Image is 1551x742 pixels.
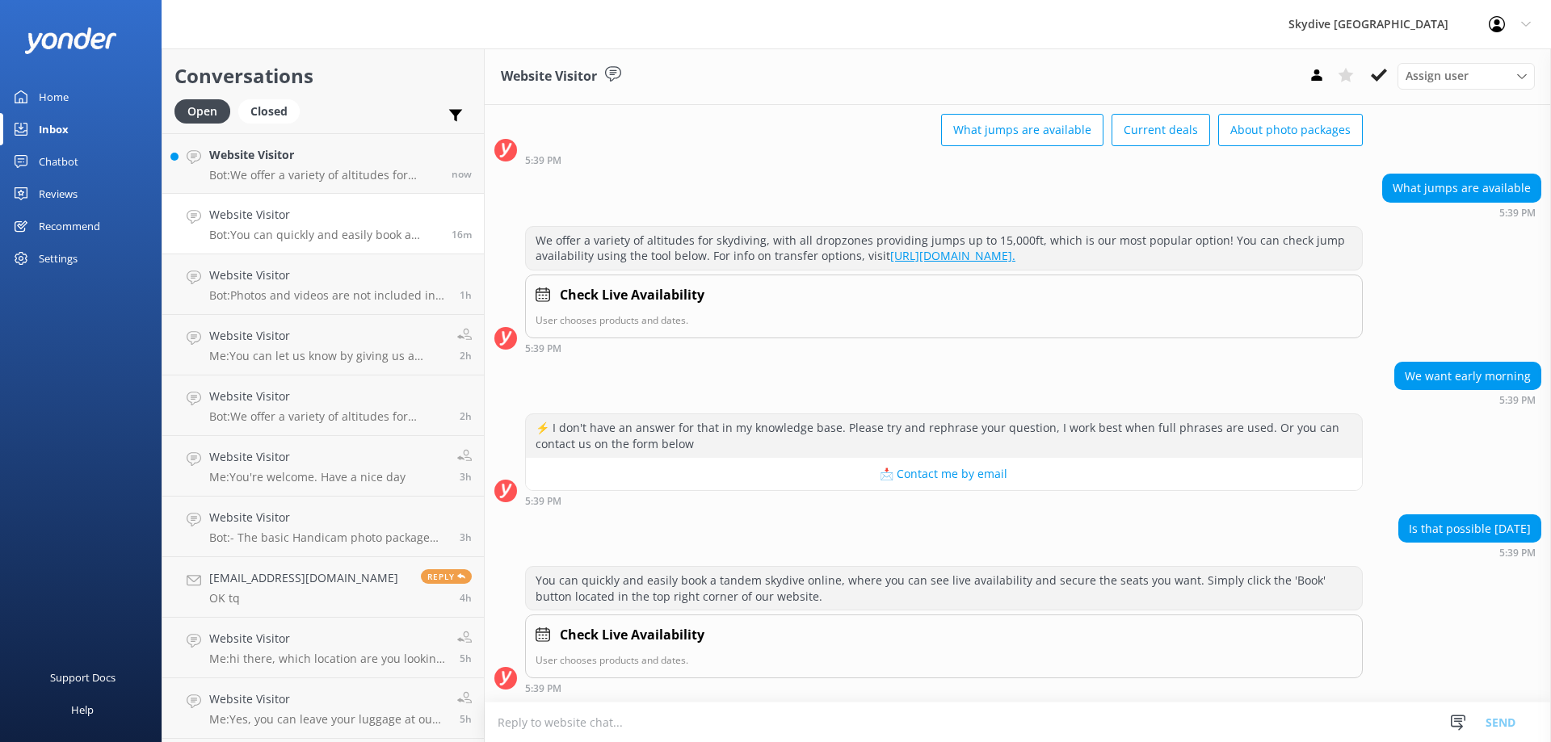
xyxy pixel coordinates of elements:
[460,652,472,665] span: Sep 03 2025 12:29pm (UTC +10:00) Australia/Brisbane
[421,569,472,584] span: Reply
[162,557,484,618] a: [EMAIL_ADDRESS][DOMAIN_NAME]OK tqReply4h
[460,409,472,423] span: Sep 03 2025 03:21pm (UTC +10:00) Australia/Brisbane
[39,178,78,210] div: Reviews
[39,210,100,242] div: Recommend
[209,206,439,224] h4: Website Visitor
[174,61,472,91] h2: Conversations
[162,618,484,678] a: Website VisitorMe:hi there, which location are you looking for? I can ask for you if they have de...
[452,167,472,181] span: Sep 03 2025 05:56pm (UTC +10:00) Australia/Brisbane
[1399,515,1540,543] div: Is that possible [DATE]
[525,344,561,354] strong: 5:39 PM
[174,99,230,124] div: Open
[209,509,448,526] h4: Website Visitor
[526,414,1362,457] div: ⚡ I don't have an answer for that in my knowledge base. Please try and rephrase your question, I ...
[24,27,117,54] img: yonder-white-logo.png
[536,312,1352,328] p: User chooses products and dates.
[209,168,439,182] p: Bot: We offer a variety of altitudes for skydiving, with all dropzones providing jumps up to 15,0...
[238,102,308,119] a: Closed
[162,194,484,254] a: Website VisitorBot:You can quickly and easily book a tandem skydive online, where you can see liv...
[525,682,1363,694] div: Sep 03 2025 05:39pm (UTC +10:00) Australia/Brisbane
[460,591,472,605] span: Sep 03 2025 01:05pm (UTC +10:00) Australia/Brisbane
[1394,394,1541,405] div: Sep 03 2025 05:39pm (UTC +10:00) Australia/Brisbane
[238,99,300,124] div: Closed
[50,661,116,694] div: Support Docs
[501,66,597,87] h3: Website Visitor
[209,630,445,648] h4: Website Visitor
[162,375,484,436] a: Website VisitorBot:We offer a variety of altitudes for skydiving, with all dropzones providing ju...
[209,388,448,405] h4: Website Visitor
[1382,207,1541,218] div: Sep 03 2025 05:39pm (UTC +10:00) Australia/Brisbane
[209,228,439,242] p: Bot: You can quickly and easily book a tandem skydive online, where you can see live availability...
[1406,67,1469,85] span: Assign user
[39,242,78,275] div: Settings
[560,285,704,306] h4: Check Live Availability
[209,470,406,484] p: Me: You're welcome. Have a nice day
[1499,548,1536,558] strong: 5:39 PM
[1499,396,1536,405] strong: 5:39 PM
[209,690,445,708] h4: Website Visitor
[1112,114,1210,146] button: Current deals
[162,254,484,315] a: Website VisitorBot:Photos and videos are not included in the price but can be purchased as 'Extra...
[209,448,406,466] h4: Website Visitor
[460,288,472,302] span: Sep 03 2025 04:26pm (UTC +10:00) Australia/Brisbane
[526,227,1362,270] div: We offer a variety of altitudes for skydiving, with all dropzones providing jumps up to 15,000ft,...
[39,113,69,145] div: Inbox
[209,652,445,666] p: Me: hi there, which location are you looking for? I can ask for you if they have demo videos
[526,458,1362,490] button: 📩 Contact me by email
[209,146,439,164] h4: Website Visitor
[209,288,448,303] p: Bot: Photos and videos are not included in the price but can be purchased as 'Extras' online or a...
[460,530,472,544] span: Sep 03 2025 02:15pm (UTC +10:00) Australia/Brisbane
[460,712,472,726] span: Sep 03 2025 12:27pm (UTC +10:00) Australia/Brisbane
[209,591,398,606] p: OK tq
[1383,174,1540,202] div: What jumps are available
[209,327,445,345] h4: Website Visitor
[525,497,561,506] strong: 5:39 PM
[209,569,398,587] h4: [EMAIL_ADDRESS][DOMAIN_NAME]
[1499,208,1536,218] strong: 5:39 PM
[209,409,448,424] p: Bot: We offer a variety of altitudes for skydiving, with all dropzones providing jumps up to 15,0...
[209,712,445,727] p: Me: Yes, you can leave your luggage at our check in office
[452,228,472,241] span: Sep 03 2025 05:39pm (UTC +10:00) Australia/Brisbane
[1398,547,1541,558] div: Sep 03 2025 05:39pm (UTC +10:00) Australia/Brisbane
[460,470,472,484] span: Sep 03 2025 02:15pm (UTC +10:00) Australia/Brisbane
[525,684,561,694] strong: 5:39 PM
[71,694,94,726] div: Help
[162,436,484,497] a: Website VisitorMe:You're welcome. Have a nice day3h
[525,342,1363,354] div: Sep 03 2025 05:39pm (UTC +10:00) Australia/Brisbane
[209,530,448,545] p: Bot: - The basic Handicam photo package costs $129 per person and includes photos of your entire ...
[526,567,1362,610] div: You can quickly and easily book a tandem skydive online, where you can see live availability and ...
[525,154,1363,166] div: Sep 03 2025 05:39pm (UTC +10:00) Australia/Brisbane
[1398,63,1535,89] div: Assign User
[460,349,472,363] span: Sep 03 2025 03:41pm (UTC +10:00) Australia/Brisbane
[39,81,69,113] div: Home
[536,652,1352,668] p: User chooses products and dates.
[162,315,484,375] a: Website VisitorMe:You can let us know by giving us a phone call or sent us an email2h
[941,114,1103,146] button: What jumps are available
[890,248,1015,263] a: [URL][DOMAIN_NAME].
[209,266,448,284] h4: Website Visitor
[560,625,704,646] h4: Check Live Availability
[174,102,238,119] a: Open
[162,497,484,557] a: Website VisitorBot:- The basic Handicam photo package costs $129 per person and includes photos o...
[162,133,484,194] a: Website VisitorBot:We offer a variety of altitudes for skydiving, with all dropzones providing ju...
[525,156,561,166] strong: 5:39 PM
[525,495,1363,506] div: Sep 03 2025 05:39pm (UTC +10:00) Australia/Brisbane
[1395,363,1540,390] div: We want early morning
[39,145,78,178] div: Chatbot
[209,349,445,363] p: Me: You can let us know by giving us a phone call or sent us an email
[162,678,484,739] a: Website VisitorMe:Yes, you can leave your luggage at our check in office5h
[1218,114,1363,146] button: About photo packages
